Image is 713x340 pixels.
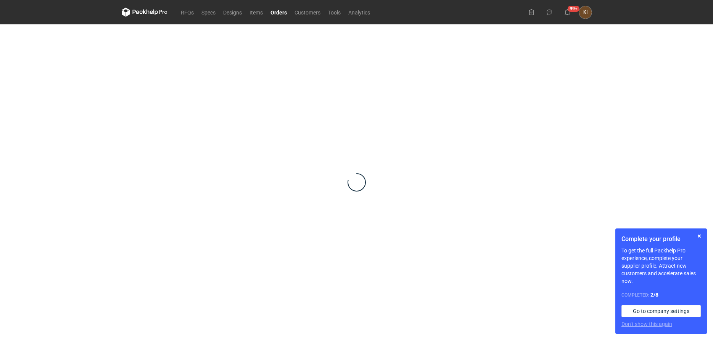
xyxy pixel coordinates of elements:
[122,8,167,17] svg: Packhelp Pro
[198,8,219,17] a: Specs
[621,291,701,299] div: Completed:
[695,231,704,241] button: Skip for now
[621,235,701,244] h1: Complete your profile
[621,247,701,285] p: To get the full Packhelp Pro experience, complete your supplier profile. Attract new customers an...
[579,6,592,19] button: KI
[344,8,374,17] a: Analytics
[621,305,701,317] a: Go to company settings
[219,8,246,17] a: Designs
[561,6,573,18] button: 99+
[579,6,592,19] div: Karolina Idkowiak
[177,8,198,17] a: RFQs
[291,8,324,17] a: Customers
[650,292,658,298] strong: 2 / 8
[324,8,344,17] a: Tools
[621,320,672,328] button: Don’t show this again
[246,8,267,17] a: Items
[267,8,291,17] a: Orders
